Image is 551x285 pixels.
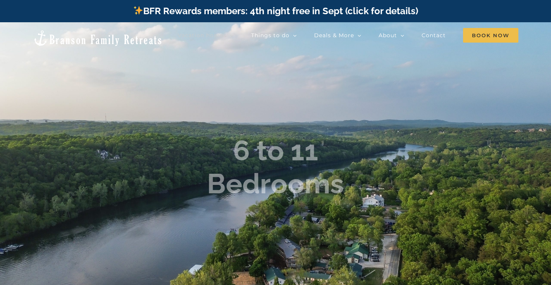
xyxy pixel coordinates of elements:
[133,5,418,16] a: BFR Rewards members: 4th night free in Sept (click for details)
[379,33,397,38] span: About
[314,28,361,43] a: Deals & More
[314,33,354,38] span: Deals & More
[33,30,163,47] img: Branson Family Retreats Logo
[178,28,518,43] nav: Main Menu
[178,28,234,43] a: Vacation homes
[251,33,290,38] span: Things to do
[134,6,143,15] img: ✨
[422,33,446,38] span: Contact
[422,28,446,43] a: Contact
[207,134,344,200] b: 6 to 11 Bedrooms
[251,28,297,43] a: Things to do
[379,28,404,43] a: About
[463,28,518,43] a: Book Now
[178,33,227,38] span: Vacation homes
